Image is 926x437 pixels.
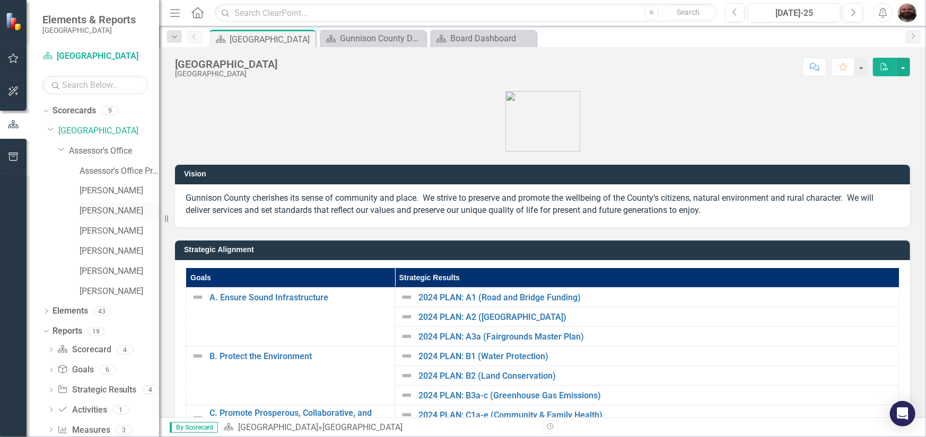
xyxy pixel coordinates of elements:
a: Board Dashboard [433,32,534,45]
img: ClearPoint Strategy [5,12,24,31]
a: [PERSON_NAME] [80,245,159,257]
img: Not Defined [400,389,413,402]
a: 2024 PLAN: B1 (Water Protection) [418,352,894,361]
a: C. Promote Prosperous, Collaborative, and Healthy Communities [209,408,389,427]
input: Search Below... [42,76,148,94]
a: Scorecard [57,344,111,356]
div: 4 [117,345,134,354]
a: [GEOGRAPHIC_DATA] [42,50,148,63]
div: 19 [88,327,104,336]
a: Strategic Results [57,384,136,396]
h3: Strategic Alignment [184,246,905,254]
a: Activities [57,404,107,416]
a: [PERSON_NAME] [80,286,159,298]
a: Reports [53,325,82,337]
div: [GEOGRAPHIC_DATA] [175,70,277,78]
small: [GEOGRAPHIC_DATA] [42,26,136,34]
button: Search [662,5,715,20]
p: Gunnison County cherishes its sense of community and place. We strive to preserve and promote the... [186,192,899,217]
img: Not Defined [400,310,413,323]
a: [PERSON_NAME] [80,205,159,217]
div: [GEOGRAPHIC_DATA] [175,58,277,70]
a: 2024 PLAN: A3a (Fairgrounds Master Plan) [418,332,894,342]
a: 2024 PLAN: C1a-e (Community & Family Health) [418,411,894,420]
h3: Vision [184,170,905,178]
a: B. Protect the Environment [209,352,389,361]
div: Board Dashboard [450,32,534,45]
img: Christopher Nutgrass [898,3,917,22]
img: Not Defined [400,330,413,343]
div: Gunnison County Dashboard [340,32,423,45]
img: Not Defined [400,369,413,382]
a: 2024 PLAN: A2 ([GEOGRAPHIC_DATA]) [418,313,894,322]
img: Not Defined [191,291,204,304]
img: Not Defined [191,350,204,362]
a: [PERSON_NAME] [80,265,159,278]
a: [PERSON_NAME] [80,185,159,197]
img: Not Defined [400,350,413,362]
a: Goals [57,364,93,376]
span: By Scorecard [170,422,218,433]
img: Gunnison%20Co%20Logo%20E-small.png [505,91,580,151]
a: Measures [57,424,110,436]
a: 2024 PLAN: A1 (Road and Bridge Funding) [418,293,894,302]
a: Assessor's Office Program [80,165,159,177]
a: [PERSON_NAME] [80,225,159,237]
a: 2024 PLAN: B3a-c (Greenhouse Gas Emissions) [418,391,894,400]
span: Elements & Reports [42,13,136,26]
div: 1 [112,405,129,414]
a: 2024 PLAN: B2 (Land Conservation) [418,371,894,381]
div: Open Intercom Messenger [890,401,915,426]
div: [GEOGRAPHIC_DATA] [230,33,313,46]
div: [DATE]-25 [752,7,837,20]
div: 4 [142,386,159,395]
a: Assessor's Office [69,145,159,157]
a: Scorecards [53,105,96,117]
button: [DATE]-25 [748,3,841,22]
div: [GEOGRAPHIC_DATA] [322,422,403,432]
a: Elements [53,305,88,317]
a: [GEOGRAPHIC_DATA] [238,422,318,432]
img: Not Defined [400,291,413,304]
div: 6 [99,365,116,374]
div: 3 [116,425,133,434]
img: Not Defined [400,408,413,421]
a: Gunnison County Dashboard [322,32,423,45]
div: » [223,422,535,434]
div: 43 [93,307,110,316]
img: Not Defined [191,412,204,424]
div: 9 [101,106,118,115]
input: Search ClearPoint... [215,4,717,22]
span: Search [677,8,700,16]
a: A. Ensure Sound Infrastructure [209,293,389,302]
a: [GEOGRAPHIC_DATA] [58,125,159,137]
